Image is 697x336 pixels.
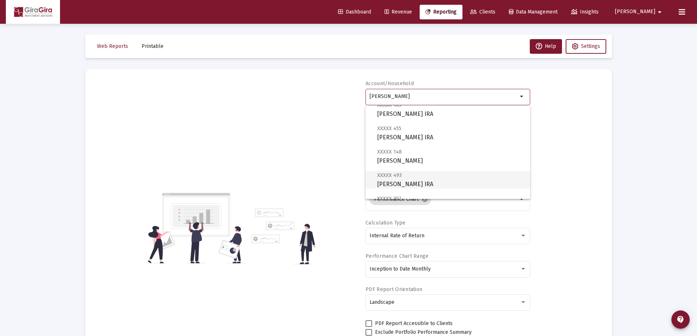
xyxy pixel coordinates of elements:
[509,9,558,15] span: Data Management
[470,9,495,15] span: Clients
[530,39,562,54] button: Help
[377,147,524,165] span: [PERSON_NAME]
[464,5,501,19] a: Clients
[370,192,518,207] mat-chip-list: Selection
[518,92,527,101] mat-icon: arrow_drop_down
[379,5,418,19] a: Revenue
[565,5,604,19] a: Insights
[421,196,428,203] mat-icon: cancel
[338,9,371,15] span: Dashboard
[571,9,599,15] span: Insights
[536,43,556,49] span: Help
[581,43,600,49] span: Settings
[615,9,655,15] span: [PERSON_NAME]
[370,299,394,305] span: Landscape
[606,4,673,19] button: [PERSON_NAME]
[377,102,401,108] span: XXXXX 105
[366,220,405,226] label: Calculation Type
[377,124,524,142] span: [PERSON_NAME] IRA
[366,286,422,292] label: PDF Report Orientation
[503,5,563,19] a: Data Management
[676,315,685,324] mat-icon: contact_support
[370,233,424,239] span: Internal Rate of Return
[142,43,164,49] span: Printable
[251,208,315,264] img: reporting-alt
[377,149,402,155] span: XXXXX 148
[377,196,401,202] span: XXXXX 307
[332,5,377,19] a: Dashboard
[136,39,169,54] button: Printable
[97,43,128,49] span: Web Reports
[377,125,401,132] span: XXXXX 455
[146,192,247,264] img: reporting
[370,266,431,272] span: Inception to Date Monthly
[655,5,664,19] mat-icon: arrow_drop_down
[385,9,412,15] span: Revenue
[91,39,134,54] button: Web Reports
[370,193,431,205] mat-chip: Performance Chart
[377,171,524,189] span: [PERSON_NAME] IRA
[377,194,524,212] span: [PERSON_NAME] Iii Corporation
[420,5,462,19] a: Reporting
[370,94,518,99] input: Search or select an account or household
[518,195,527,204] mat-icon: arrow_drop_down
[11,5,55,19] img: Dashboard
[366,80,414,87] label: Account/Household
[366,253,428,259] label: Performance Chart Range
[377,101,524,118] span: [PERSON_NAME] IRA
[426,9,457,15] span: Reporting
[375,319,453,328] span: PDF Report Accessible to Clients
[377,172,402,178] span: XXXXX 493
[566,39,606,54] button: Settings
